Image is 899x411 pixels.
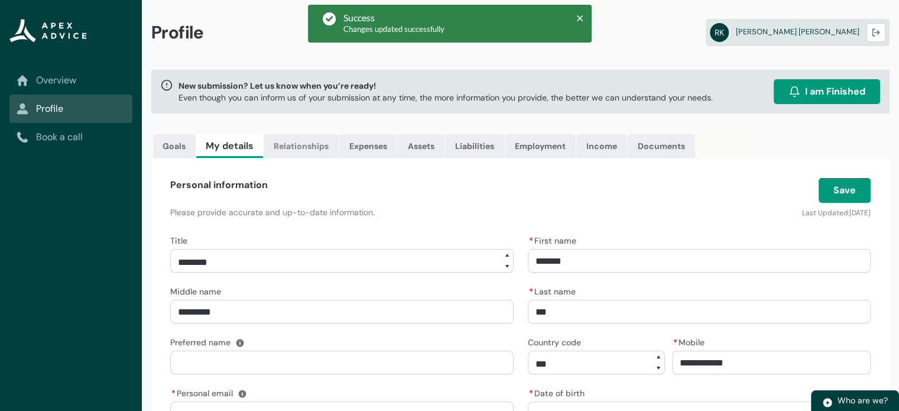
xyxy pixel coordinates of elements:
abbr: required [171,388,176,399]
nav: Sub page [9,66,132,151]
a: Documents [628,134,695,158]
span: Profile [151,21,204,44]
abbr: required [529,286,533,297]
lightning-formatted-date-time: [DATE] [849,208,871,218]
label: Personal email [170,385,238,399]
label: Last name [528,283,580,297]
a: Employment [505,134,576,158]
img: Apex Advice Group [9,19,87,43]
a: Income [576,134,627,158]
a: RK[PERSON_NAME] [PERSON_NAME] [706,19,890,46]
div: Success [343,12,444,24]
span: New submission? Let us know when you’re ready! [178,80,713,92]
a: Book a call [17,130,125,144]
label: Preferred name [170,334,235,348]
a: My details [196,134,263,158]
abbr: required [529,235,533,246]
span: Country code [528,337,581,348]
button: I am Finished [774,79,880,104]
label: Date of birth [528,385,589,399]
a: Profile [17,102,125,116]
label: Mobile [672,334,709,348]
span: Title [170,235,187,246]
p: Please provide accurate and up-to-date information. [170,206,632,218]
img: alarm.svg [788,86,800,98]
a: Liabilities [445,134,504,158]
a: Goals [153,134,196,158]
abbr: required [673,337,677,348]
h4: Personal information [170,178,268,192]
lightning-formatted-text: Last Updated: [802,208,849,218]
a: Relationships [264,134,339,158]
a: Overview [17,73,125,88]
label: First name [528,232,581,247]
a: Expenses [339,134,397,158]
button: Logout [866,23,885,42]
button: Save [819,178,871,203]
span: Changes updated successfully [343,24,444,34]
abbr: RK [710,23,729,42]
label: Middle name [170,283,226,297]
span: I am Finished [805,85,865,99]
p: Even though you can inform us of your submission at any time, the more information you provide, t... [178,92,713,103]
img: play.svg [822,397,833,408]
a: Assets [398,134,444,158]
span: [PERSON_NAME] [PERSON_NAME] [736,27,859,37]
span: Who are we? [838,395,888,406]
abbr: required [529,388,533,399]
